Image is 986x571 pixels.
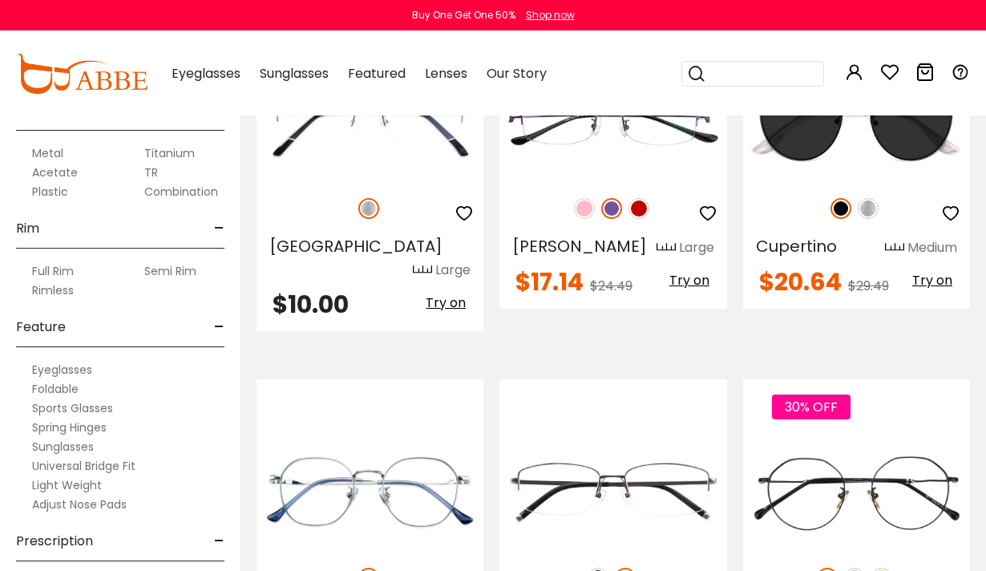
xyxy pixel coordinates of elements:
[257,67,483,180] img: Silver Gabon - Metal ,Adjust Nose Pads
[32,379,79,399] label: Foldable
[16,522,93,561] span: Prescription
[907,270,957,291] button: Try on
[772,395,851,419] span: 30% OFF
[32,495,127,514] label: Adjust Nose Pads
[144,144,195,163] label: Titanium
[669,271,709,290] span: Try on
[665,270,714,291] button: Try on
[499,437,726,551] img: Gun Noah - Titanium ,Adjust Nose Pads
[885,242,904,254] img: size ruler
[32,476,102,495] label: Light Weight
[435,261,471,280] div: Large
[32,360,92,379] label: Eyeglasses
[32,456,135,476] label: Universal Bridge Fit
[32,163,78,182] label: Acetate
[348,64,406,83] span: Featured
[257,437,483,551] img: Blue Community - Metal ,Adjust Nose Pads
[16,209,39,248] span: Rim
[590,277,632,295] span: $24.49
[16,54,147,94] img: abbeglasses.com
[628,198,649,219] img: Red
[912,271,952,290] span: Try on
[32,261,74,281] label: Full Rim
[214,522,224,561] span: -
[679,238,714,257] div: Large
[858,198,879,219] img: Silver
[848,277,889,295] span: $29.49
[144,163,158,182] label: TR
[421,293,471,314] button: Try on
[743,67,970,180] img: Black Cupertino - Metal ,Adjust Nose Pads
[515,265,584,299] span: $17.14
[273,287,349,322] span: $10.00
[144,261,196,281] label: Semi Rim
[214,308,224,346] span: -
[512,235,647,257] span: [PERSON_NAME]
[32,144,63,163] label: Metal
[907,238,957,257] div: Medium
[16,308,66,346] span: Feature
[32,399,113,418] label: Sports Glasses
[412,8,515,22] div: Buy One Get One 50%
[526,8,575,22] div: Shop now
[425,64,467,83] span: Lenses
[499,67,726,180] img: Purple Amanda - Metal ,Adjust Nose Pads
[269,235,442,257] span: [GEOGRAPHIC_DATA]
[144,182,218,201] label: Combination
[413,265,432,277] img: size ruler
[214,209,224,248] span: -
[172,64,240,83] span: Eyeglasses
[32,281,74,300] label: Rimless
[260,64,329,83] span: Sunglasses
[759,265,842,299] span: $20.64
[601,198,622,219] img: Purple
[32,418,107,437] label: Spring Hinges
[426,294,466,312] span: Try on
[830,198,851,219] img: Black
[756,235,837,257] span: Cupertino
[657,242,676,254] img: size ruler
[743,437,970,551] img: Black Kawk - Metal ,Adjust Nose Pads
[32,182,68,201] label: Plastic
[518,8,575,22] a: Shop now
[358,198,379,219] img: Silver
[487,64,547,83] span: Our Story
[32,437,94,456] label: Sunglasses
[574,198,595,219] img: Pink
